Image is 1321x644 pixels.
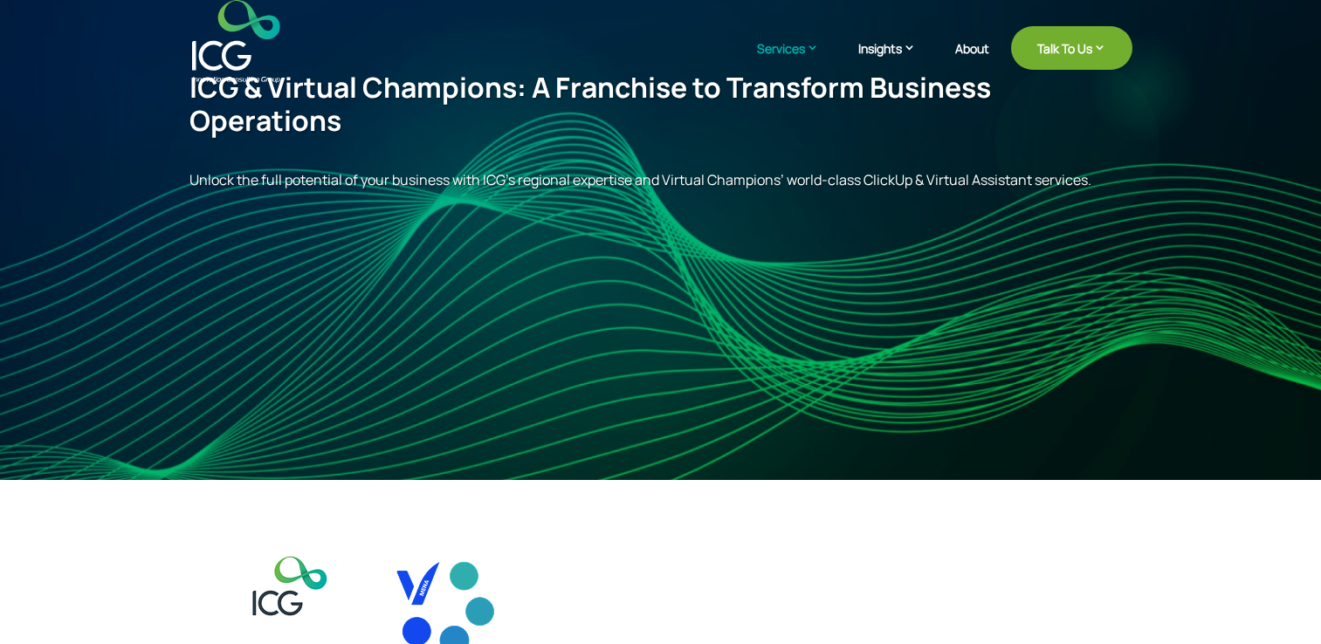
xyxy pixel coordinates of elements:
[189,68,991,140] span: ICG & Virtual Champions: A Franchise to Transform Business Operations
[858,39,933,83] a: Insights
[757,39,836,83] a: Services
[1011,26,1132,70] a: Talk To Us
[955,42,989,83] a: About
[189,170,1091,189] span: Unlock the full potential of your business with ICG’s regional expertise and Virtual Champions’ w...
[244,551,336,627] img: icg-logo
